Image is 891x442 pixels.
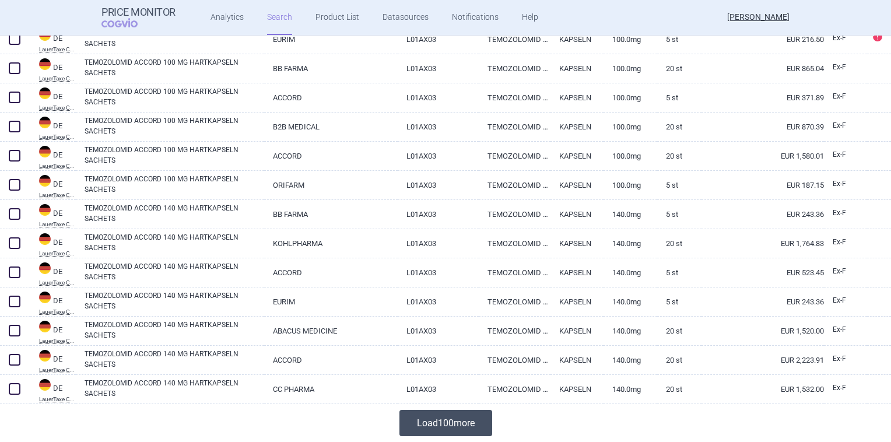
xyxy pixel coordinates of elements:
[824,234,867,251] a: Ex-F
[479,346,550,374] a: TEMOZOLOMID 140 MG
[398,54,479,83] a: L01AX03
[657,346,701,374] a: 20 St
[550,83,604,112] a: KAPSELN
[824,350,867,368] a: Ex-F
[550,229,604,258] a: KAPSELN
[398,200,479,229] a: L01AX03
[399,410,492,436] button: Load100more
[30,203,76,227] a: DEDELauerTaxe CGM
[264,346,398,374] a: ACCORD
[39,379,51,391] img: Germany
[550,287,604,316] a: KAPSELN
[604,346,657,374] a: 140.0mg
[657,142,701,170] a: 20 St
[398,171,479,199] a: L01AX03
[657,200,701,229] a: 5 St
[479,171,550,199] a: TEMOZOLOMID 100 MG
[824,176,867,193] a: Ex-F
[550,317,604,345] a: KAPSELN
[39,397,76,402] abbr: LauerTaxe CGM — Complex database for German drug information provided by commercial provider CGM ...
[30,290,76,315] a: DEDELauerTaxe CGM
[657,54,701,83] a: 20 St
[39,350,51,362] img: Germany
[30,232,76,257] a: DEDELauerTaxe CGM
[85,349,264,370] a: TEMOZOLOMID ACCORD 140 MG HARTKAPSELN SACHETS
[30,174,76,198] a: DEDELauerTaxe CGM
[833,325,846,334] span: Ex-factory price
[701,229,824,258] a: EUR 1,764.83
[604,171,657,199] a: 100.0mg
[550,171,604,199] a: KAPSELN
[39,251,76,257] abbr: LauerTaxe CGM — Complex database for German drug information provided by commercial provider CGM ...
[30,28,76,52] a: DEDELauerTaxe CGM
[264,258,398,287] a: ACCORD
[604,54,657,83] a: 100.0mg
[479,229,550,258] a: TEMOZOLOMID 140 MG
[39,222,76,227] abbr: LauerTaxe CGM — Complex database for German drug information provided by commercial provider CGM ...
[833,121,846,129] span: Ex-factory price
[30,115,76,140] a: DEDELauerTaxe CGM
[604,287,657,316] a: 140.0mg
[398,287,479,316] a: L01AX03
[398,83,479,112] a: L01AX03
[85,378,264,399] a: TEMOZOLOMID ACCORD 140 MG HARTKAPSELN SACHETS
[604,113,657,141] a: 100.0mg
[657,171,701,199] a: 5 St
[479,54,550,83] a: TEMOZOLOMID 100 MG
[604,229,657,258] a: 140.0mg
[824,146,867,164] a: Ex-F
[550,113,604,141] a: KAPSELN
[39,87,51,99] img: Germany
[85,261,264,282] a: TEMOZOLOMID ACCORD 140 MG HARTKAPSELN SACHETS
[85,174,264,195] a: TEMOZOLOMID ACCORD 100 MG HARTKAPSELN SACHETS
[701,142,824,170] a: EUR 1,580.01
[30,378,76,402] a: DEDELauerTaxe CGM
[550,346,604,374] a: KAPSELN
[39,134,76,140] abbr: LauerTaxe CGM — Complex database for German drug information provided by commercial provider CGM ...
[85,115,264,136] a: TEMOZOLOMID ACCORD 100 MG HARTKAPSELN SACHETS
[479,258,550,287] a: TEMOZOLOMID 140 MG
[264,113,398,141] a: B2B MEDICAL
[398,25,479,54] a: L01AX03
[873,31,887,41] a: ?
[39,309,76,315] abbr: LauerTaxe CGM — Complex database for German drug information provided by commercial provider CGM ...
[701,317,824,345] a: EUR 1,520.00
[398,142,479,170] a: L01AX03
[701,375,824,404] a: EUR 1,532.00
[550,54,604,83] a: KAPSELN
[85,320,264,341] a: TEMOZOLOMID ACCORD 140 MG HARTKAPSELN SACHETS
[30,145,76,169] a: DEDELauerTaxe CGM
[101,6,176,18] strong: Price Monitor
[701,200,824,229] a: EUR 243.36
[824,59,867,76] a: Ex-F
[657,25,701,54] a: 5 St
[833,296,846,304] span: Ex-factory price
[479,83,550,112] a: TEMOZOLOMID 100 MG
[479,375,550,404] a: TEMOZOLOMID 140 MG
[398,375,479,404] a: L01AX03
[550,142,604,170] a: KAPSELN
[264,142,398,170] a: ACCORD
[701,113,824,141] a: EUR 870.39
[604,375,657,404] a: 140.0mg
[39,233,51,245] img: Germany
[604,142,657,170] a: 100.0mg
[39,146,51,157] img: Germany
[479,200,550,229] a: TEMOZOLOMID 140 MG
[657,113,701,141] a: 20 St
[264,375,398,404] a: CC PHARMA
[479,142,550,170] a: TEMOZOLOMID 100 MG
[39,175,51,187] img: Germany
[657,287,701,316] a: 5 St
[30,86,76,111] a: DEDELauerTaxe CGM
[701,258,824,287] a: EUR 523.45
[39,338,76,344] abbr: LauerTaxe CGM — Complex database for German drug information provided by commercial provider CGM ...
[833,180,846,188] span: Ex-factory price
[39,105,76,111] abbr: LauerTaxe CGM — Complex database for German drug information provided by commercial provider CGM ...
[30,349,76,373] a: DEDELauerTaxe CGM
[833,63,846,71] span: Ex-factory price
[264,83,398,112] a: ACCORD
[39,367,76,373] abbr: LauerTaxe CGM — Complex database for German drug information provided by commercial provider CGM ...
[30,320,76,344] a: DEDELauerTaxe CGM
[824,321,867,339] a: Ex-F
